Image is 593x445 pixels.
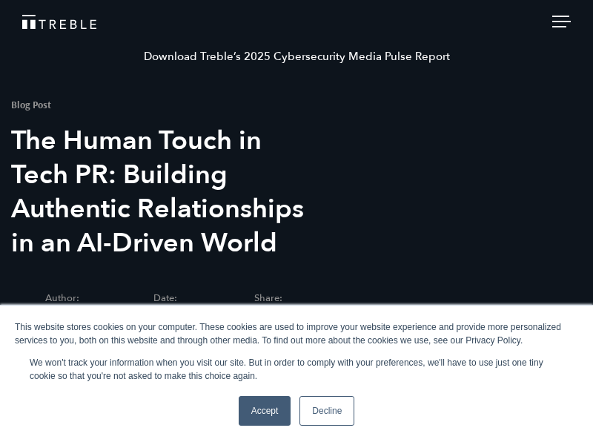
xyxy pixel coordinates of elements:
[22,294,103,303] span: Author:
[15,320,578,347] div: This website stores cookies on your computer. These cookies are used to improve your website expe...
[228,294,309,303] span: Share:
[22,15,96,29] img: Treble logo
[125,294,206,303] span: Date:
[239,396,291,426] a: Accept
[299,396,354,426] a: Decline
[30,356,563,383] p: We won't track your information when you visit our site. But in order to comply with your prefere...
[22,15,571,29] a: Treble Homepage
[11,98,51,111] mark: Blog Post
[11,124,320,260] h1: The Human Touch in Tech PR: Building Authentic Relationships in an AI-Driven World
